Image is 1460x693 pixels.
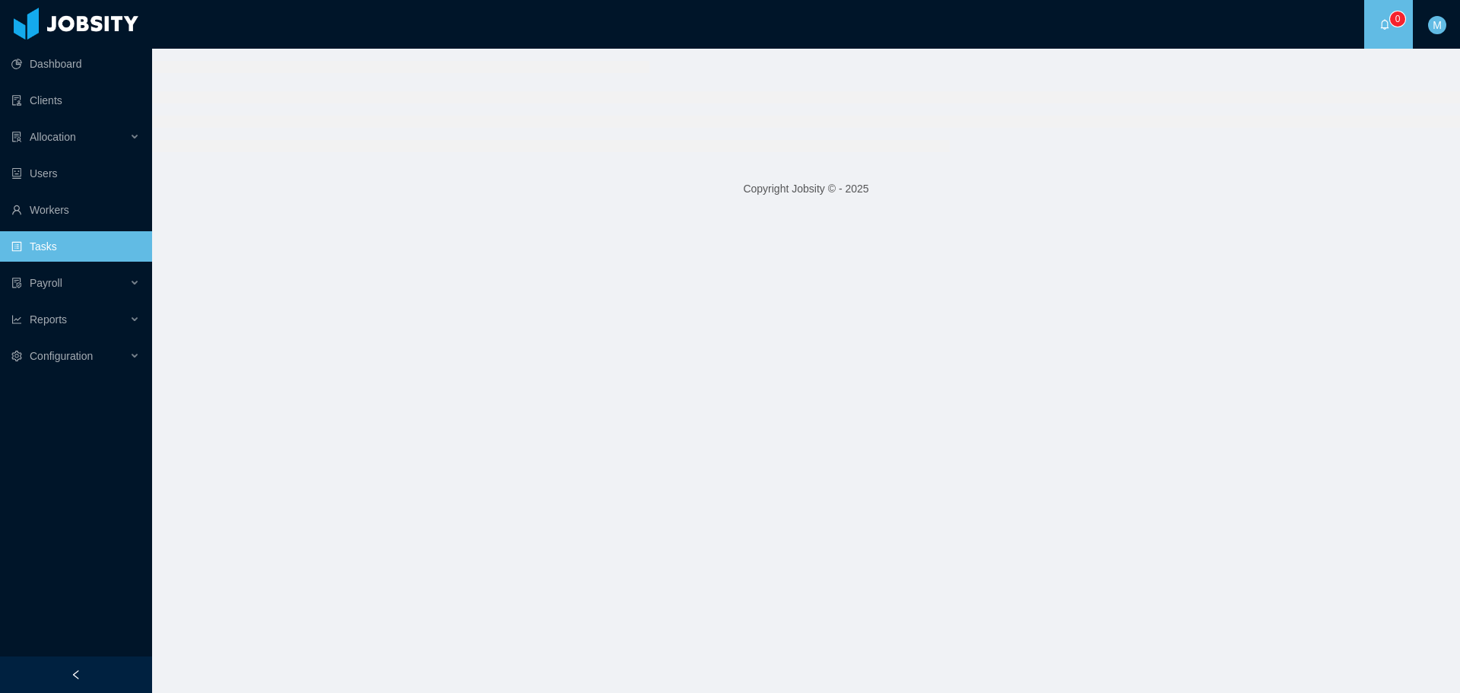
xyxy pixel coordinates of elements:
span: Allocation [30,131,76,143]
span: Reports [30,313,67,326]
i: icon: setting [11,351,22,361]
i: icon: bell [1379,19,1390,30]
a: icon: pie-chartDashboard [11,49,140,79]
span: Payroll [30,277,62,289]
span: M [1433,16,1442,34]
sup: 0 [1390,11,1405,27]
a: icon: profileTasks [11,231,140,262]
a: icon: userWorkers [11,195,140,225]
i: icon: file-protect [11,278,22,288]
span: Configuration [30,350,93,362]
a: icon: robotUsers [11,158,140,189]
i: icon: solution [11,132,22,142]
footer: Copyright Jobsity © - 2025 [152,163,1460,215]
a: icon: auditClients [11,85,140,116]
i: icon: line-chart [11,314,22,325]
